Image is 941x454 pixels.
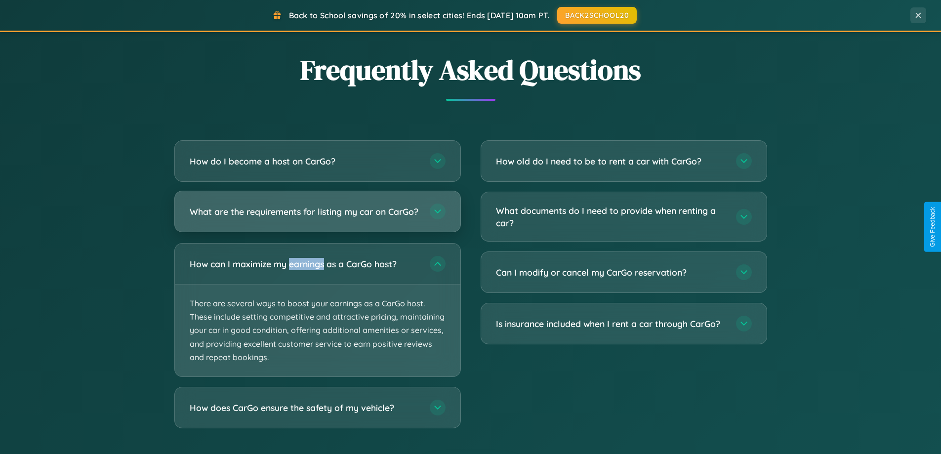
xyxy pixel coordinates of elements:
[496,266,726,279] h3: Can I modify or cancel my CarGo reservation?
[175,285,460,376] p: There are several ways to boost your earnings as a CarGo host. These include setting competitive ...
[496,155,726,167] h3: How old do I need to be to rent a car with CarGo?
[190,402,420,414] h3: How does CarGo ensure the safety of my vehicle?
[929,207,936,247] div: Give Feedback
[190,155,420,167] h3: How do I become a host on CarGo?
[289,10,550,20] span: Back to School savings of 20% in select cities! Ends [DATE] 10am PT.
[190,258,420,270] h3: How can I maximize my earnings as a CarGo host?
[174,51,767,89] h2: Frequently Asked Questions
[496,205,726,229] h3: What documents do I need to provide when renting a car?
[557,7,637,24] button: BACK2SCHOOL20
[496,318,726,330] h3: Is insurance included when I rent a car through CarGo?
[190,206,420,218] h3: What are the requirements for listing my car on CarGo?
